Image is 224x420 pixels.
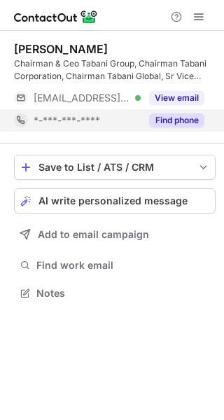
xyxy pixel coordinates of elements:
button: Reveal Button [149,113,204,127]
button: Notes [14,283,216,303]
button: save-profile-one-click [14,155,216,180]
span: AI write personalized message [38,195,188,206]
span: Find work email [36,259,210,272]
button: Add to email campaign [14,222,216,247]
button: Reveal Button [149,91,204,105]
div: Save to List / ATS / CRM [38,162,191,173]
div: [PERSON_NAME] [14,42,108,56]
button: Find work email [14,255,216,275]
button: AI write personalized message [14,188,216,213]
img: ContactOut v5.3.10 [14,8,98,25]
span: Notes [36,287,210,300]
span: Add to email campaign [38,229,149,240]
div: Chairman & Ceo Tabani Group, Chairman Tabani Corporation, Chairman Tabani Global, Sr Vice Chairma... [14,57,216,83]
span: [EMAIL_ADDRESS][DOMAIN_NAME] [34,92,130,104]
